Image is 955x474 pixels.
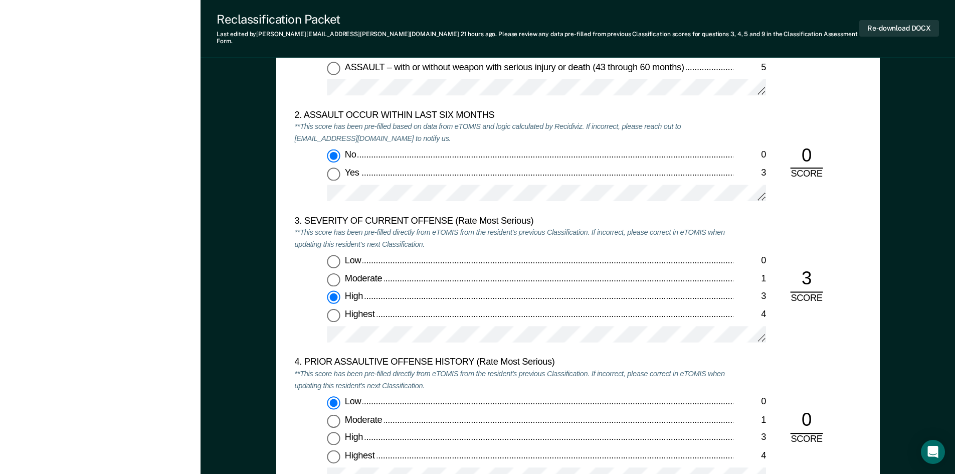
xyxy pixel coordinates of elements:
[327,308,340,322] input: Highest4
[327,167,340,180] input: Yes3
[217,31,859,45] div: Last edited by [PERSON_NAME][EMAIL_ADDRESS][PERSON_NAME][DOMAIN_NAME] . Please review any data pr...
[344,149,357,160] span: No
[294,228,724,249] em: **This score has been pre-filled directly from eTOMIS from the resident's previous Classification...
[733,414,766,426] div: 1
[344,61,685,71] span: ASSAULT – with or without weapon with serious injury or death (43 through 60 months)
[327,396,340,409] input: Low0
[344,290,364,300] span: High
[733,167,766,179] div: 3
[733,432,766,444] div: 3
[790,143,823,168] div: 0
[733,61,766,73] div: 5
[461,31,496,38] span: 21 hours ago
[327,432,340,445] input: High3
[733,255,766,267] div: 0
[344,167,360,177] span: Yes
[733,396,766,408] div: 0
[733,149,766,162] div: 0
[344,396,362,406] span: Low
[344,255,362,265] span: Low
[790,409,823,433] div: 0
[327,149,340,163] input: No0
[327,450,340,463] input: Highest4
[217,12,859,27] div: Reclassification Packet
[921,440,945,464] div: Open Intercom Messenger
[327,61,340,74] input: ASSAULT – with or without weapon with serious injury or death (43 through 60 months)5
[344,414,384,424] span: Moderate
[294,109,733,121] div: 2. ASSAULT OCCUR WITHIN LAST SIX MONTHS
[294,122,681,143] em: **This score has been pre-filled based on data from eTOMIS and logic calculated by Recidiviz. If ...
[327,255,340,268] input: Low0
[782,433,831,445] div: SCORE
[294,356,733,368] div: 4. PRIOR ASSAULTIVE OFFENSE HISTORY (Rate Most Serious)
[327,414,340,427] input: Moderate1
[733,308,766,321] div: 4
[344,308,376,319] span: Highest
[733,273,766,285] div: 1
[782,292,831,304] div: SCORE
[782,169,831,181] div: SCORE
[294,369,724,390] em: **This score has been pre-filled directly from eTOMIS from the resident's previous Classification...
[733,450,766,462] div: 4
[733,290,766,302] div: 3
[327,290,340,303] input: High3
[344,273,384,283] span: Moderate
[344,432,364,442] span: High
[344,450,376,460] span: Highest
[790,267,823,292] div: 3
[327,273,340,286] input: Moderate1
[294,215,733,227] div: 3. SEVERITY OF CURRENT OFFENSE (Rate Most Serious)
[859,20,939,37] button: Re-download DOCX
